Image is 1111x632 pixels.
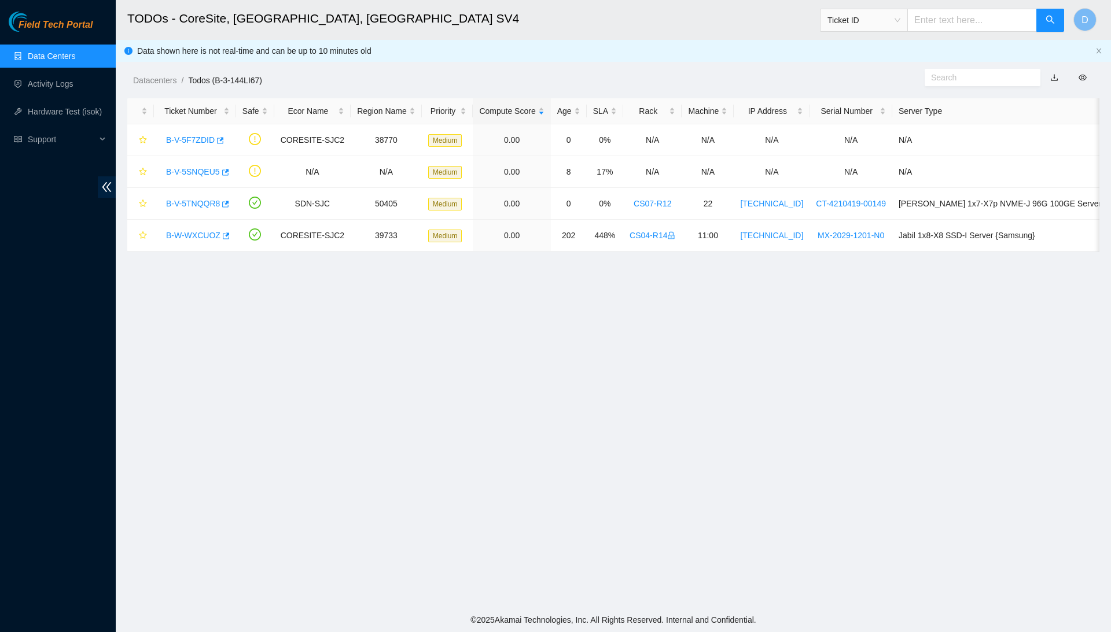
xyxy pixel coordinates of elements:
td: 11:00 [682,220,734,252]
td: N/A [734,124,810,156]
td: N/A [810,156,892,188]
td: 0% [587,124,623,156]
span: check-circle [249,197,261,209]
td: 0 [551,188,587,220]
a: B-W-WXCUOZ [166,231,220,240]
td: SDN-SJC [274,188,351,220]
span: star [139,199,147,209]
td: 22 [682,188,734,220]
td: 0.00 [473,156,550,188]
td: N/A [734,156,810,188]
span: Medium [428,198,462,210]
td: N/A [351,156,422,188]
a: Activity Logs [28,79,73,88]
td: N/A [682,124,734,156]
span: Medium [428,166,462,179]
a: Akamai TechnologiesField Tech Portal [9,21,93,36]
span: Support [28,128,96,151]
span: / [181,76,183,85]
span: Field Tech Portal [19,20,93,31]
img: Akamai Technologies [9,12,58,32]
span: double-left [98,176,116,198]
a: Datacenters [133,76,176,85]
td: 0.00 [473,188,550,220]
td: N/A [274,156,351,188]
span: Medium [428,134,462,147]
span: exclamation-circle [249,133,261,145]
td: N/A [623,124,682,156]
span: search [1046,15,1055,26]
a: download [1050,73,1058,82]
td: 39733 [351,220,422,252]
td: 202 [551,220,587,252]
td: 448% [587,220,623,252]
td: CORESITE-SJC2 [274,220,351,252]
button: search [1036,9,1064,32]
a: [TECHNICAL_ID] [740,231,803,240]
a: CT-4210419-00149 [816,199,886,208]
td: 0.00 [473,220,550,252]
span: D [1081,13,1088,27]
a: B-V-5SNQEU5 [166,167,220,176]
footer: © 2025 Akamai Technologies, Inc. All Rights Reserved. Internal and Confidential. [116,608,1111,632]
td: CORESITE-SJC2 [274,124,351,156]
button: star [134,162,148,181]
td: N/A [623,156,682,188]
button: star [134,194,148,213]
button: close [1095,47,1102,55]
button: star [134,131,148,149]
td: 38770 [351,124,422,156]
span: check-circle [249,228,261,241]
button: D [1073,8,1097,31]
span: star [139,231,147,241]
span: star [139,168,147,177]
td: 8 [551,156,587,188]
input: Enter text here... [907,9,1037,32]
td: N/A [682,156,734,188]
button: star [134,226,148,245]
span: read [14,135,22,143]
span: star [139,136,147,145]
td: 50405 [351,188,422,220]
input: Search [931,71,1025,84]
span: close [1095,47,1102,54]
a: MX-2029-1201-N0 [818,231,884,240]
button: download [1042,68,1067,87]
span: Ticket ID [827,12,900,29]
td: 0.00 [473,124,550,156]
a: Data Centers [28,51,75,61]
td: 17% [587,156,623,188]
a: B-V-5F7ZDID [166,135,215,145]
span: exclamation-circle [249,165,261,177]
a: CS07-R12 [634,199,671,208]
td: 0% [587,188,623,220]
span: lock [667,231,675,239]
span: eye [1079,73,1087,82]
a: [TECHNICAL_ID] [740,199,803,208]
span: Medium [428,230,462,242]
a: CS04-R14lock [630,231,675,240]
a: Todos (B-3-144LI67) [188,76,262,85]
a: B-V-5TNQQR8 [166,199,220,208]
td: 0 [551,124,587,156]
a: Hardware Test (isok) [28,107,102,116]
td: N/A [810,124,892,156]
